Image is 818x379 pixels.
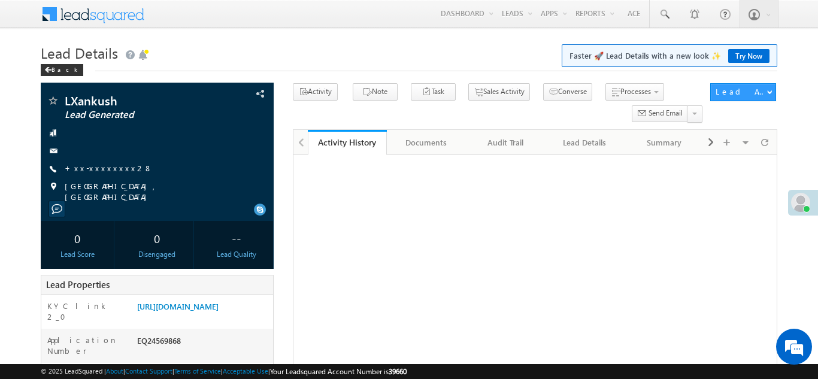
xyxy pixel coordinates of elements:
div: Documents [396,135,455,150]
button: Activity [293,83,338,101]
label: Application Number [47,335,125,356]
a: Terms of Service [174,367,221,375]
a: Back [41,63,89,74]
span: Lead Properties [46,278,110,290]
span: Send Email [649,108,683,119]
div: 0 [123,227,190,249]
div: Lead Quality [203,249,270,260]
a: Audit Trail [466,130,546,155]
div: Lead Details [555,135,614,150]
span: Lead Generated [65,109,208,121]
div: EQ24569868 [134,335,273,351]
a: Contact Support [125,367,172,375]
span: Lead Details [41,43,118,62]
div: Back [41,64,83,76]
button: Converse [543,83,592,101]
button: Task [411,83,456,101]
span: © 2025 LeadSquared | | | | | [41,366,407,377]
a: +xx-xxxxxxxx28 [65,163,153,173]
button: Send Email [632,105,688,123]
a: Try Now [728,49,769,63]
button: Sales Activity [468,83,530,101]
span: Processes [620,87,651,96]
span: Faster 🚀 Lead Details with a new look ✨ [569,50,769,62]
a: Documents [387,130,466,155]
span: 39660 [389,367,407,376]
span: LXankush [65,95,208,107]
span: Your Leadsquared Account Number is [270,367,407,376]
div: Disengaged [123,249,190,260]
span: [GEOGRAPHIC_DATA], [GEOGRAPHIC_DATA] [65,181,252,202]
div: -- [203,227,270,249]
label: KYC link 2_0 [47,301,125,322]
button: Note [353,83,398,101]
div: Summary [634,135,693,150]
button: Lead Actions [710,83,776,101]
div: Audit Trail [476,135,535,150]
a: Acceptable Use [223,367,268,375]
a: [URL][DOMAIN_NAME] [137,301,219,311]
div: Lead Actions [716,86,767,97]
div: Activity History [317,137,378,148]
a: Lead Details [546,130,625,155]
button: Processes [605,83,664,101]
a: Summary [625,130,704,155]
div: 0 [44,227,111,249]
a: Activity History [308,130,387,155]
div: Lead Score [44,249,111,260]
a: About [106,367,123,375]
